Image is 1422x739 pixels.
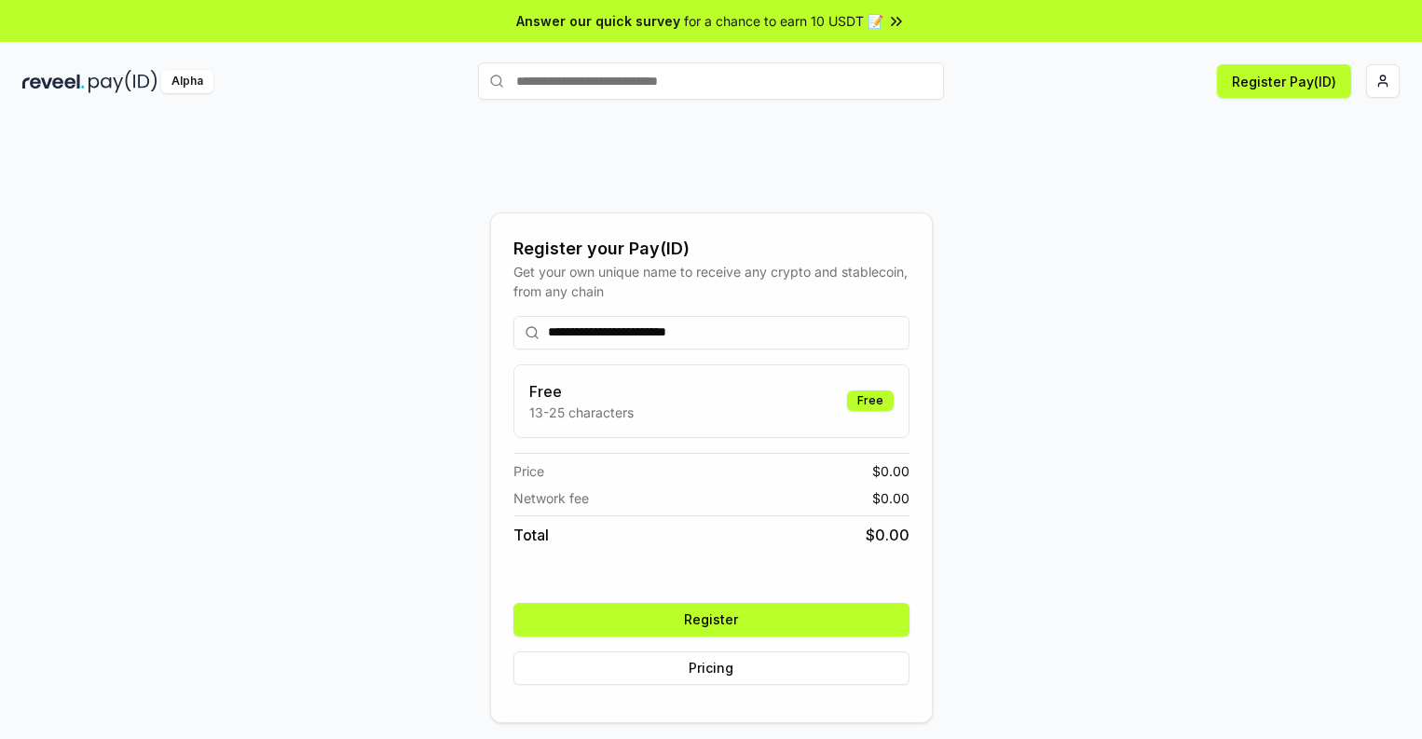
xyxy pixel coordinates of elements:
[161,70,213,93] div: Alpha
[89,70,157,93] img: pay_id
[1217,64,1351,98] button: Register Pay(ID)
[513,262,909,301] div: Get your own unique name to receive any crypto and stablecoin, from any chain
[513,488,589,508] span: Network fee
[513,461,544,481] span: Price
[516,11,680,31] span: Answer our quick survey
[22,70,85,93] img: reveel_dark
[847,390,894,411] div: Free
[529,403,634,422] p: 13-25 characters
[872,488,909,508] span: $ 0.00
[529,380,634,403] h3: Free
[872,461,909,481] span: $ 0.00
[866,524,909,546] span: $ 0.00
[684,11,883,31] span: for a chance to earn 10 USDT 📝
[513,651,909,685] button: Pricing
[513,236,909,262] div: Register your Pay(ID)
[513,524,549,546] span: Total
[513,603,909,636] button: Register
